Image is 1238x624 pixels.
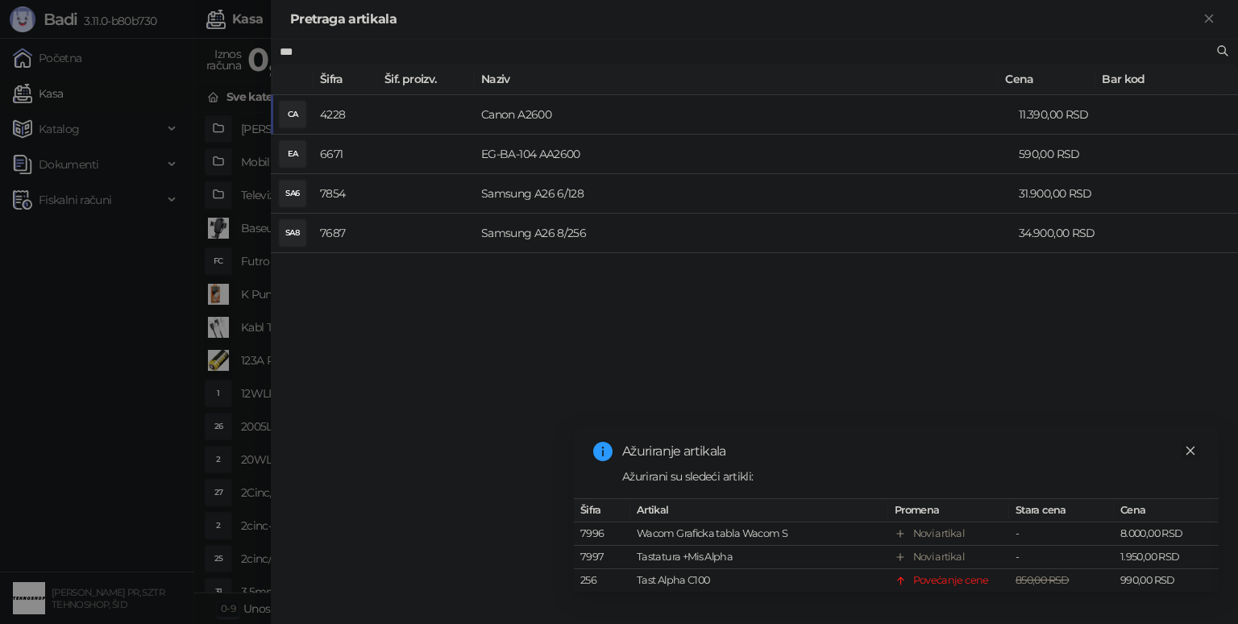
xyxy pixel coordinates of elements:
td: Tast Alpha C100 [630,569,888,593]
td: Samsung A26 8/256 [475,214,1012,253]
span: 850,00 RSD [1016,574,1070,586]
th: Artikal [630,499,888,522]
td: Canon A2600 [475,95,1012,135]
td: EG-BA-104 AA2600 [475,135,1012,174]
td: 11.390,00 RSD [1012,95,1109,135]
td: 7687 [314,214,378,253]
th: Promena [888,499,1009,522]
th: Naziv [475,64,999,95]
span: info-circle [593,442,613,461]
td: 256 [574,569,630,593]
div: Novi artikal [913,549,964,565]
div: SA6 [280,181,305,206]
td: 7996 [574,522,630,546]
button: Zatvori [1199,10,1219,29]
div: EA [280,141,305,167]
div: Ažurirani su sledeći artikli: [622,468,1199,485]
td: 4228 [314,95,378,135]
div: Povećanje cene [913,572,989,589]
div: Novi artikal [913,526,964,542]
td: 590,00 RSD [1012,135,1109,174]
div: CA [280,102,305,127]
td: Tastatura +Mis Alpha [630,546,888,569]
td: 34.900,00 RSD [1012,214,1109,253]
td: Wacom Graficka tabla Wacom S [630,522,888,546]
th: Šifra [314,64,378,95]
td: 8.000,00 RSD [1114,522,1219,546]
td: 31.900,00 RSD [1012,174,1109,214]
a: Close [1182,442,1199,460]
td: Samsung A26 6/128 [475,174,1012,214]
th: Cena [999,64,1095,95]
td: - [1009,546,1114,569]
div: Ažuriranje artikala [622,442,1199,461]
div: SA8 [280,220,305,246]
td: 6671 [314,135,378,174]
td: 7997 [574,546,630,569]
div: Pretraga artikala [290,10,1199,29]
td: 7854 [314,174,378,214]
th: Bar kod [1095,64,1224,95]
th: Šif. proizv. [378,64,475,95]
td: 1.950,00 RSD [1114,546,1219,569]
th: Stara cena [1009,499,1114,522]
span: close [1185,445,1196,456]
td: - [1009,522,1114,546]
th: Cena [1114,499,1219,522]
td: 990,00 RSD [1114,569,1219,593]
th: Šifra [574,499,630,522]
